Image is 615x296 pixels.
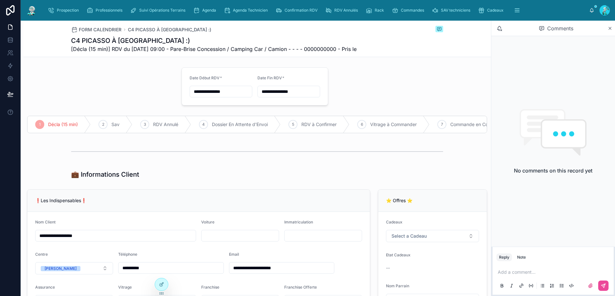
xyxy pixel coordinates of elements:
[292,122,294,127] span: 5
[118,252,137,257] span: Téléphone
[35,220,56,224] span: Nom Client
[257,75,282,80] span: Date Fin RDV
[386,265,390,271] span: --
[202,122,205,127] span: 4
[85,5,127,16] a: Professionnels
[386,220,402,224] span: Cadeaux
[111,121,120,128] span: Sav
[487,8,504,13] span: Cadeaux
[153,121,178,128] span: RDV Annulé
[229,252,239,257] span: Email
[386,230,479,242] button: Select Button
[71,170,139,179] h1: 💼 Informations Client
[323,5,362,16] a: RDV Annulés
[79,26,121,33] span: FORM CALENDRIER
[301,121,337,128] span: RDV à Confirmer
[57,8,79,13] span: Prospection
[222,5,272,16] a: Agenda Technicien
[212,121,268,128] span: Dossier En Attente d'Envoi
[45,266,77,271] div: [PERSON_NAME]
[450,121,495,128] span: Commande en Cours
[430,5,475,16] a: SAV techniciens
[39,122,41,127] span: 1
[364,5,389,16] a: Rack
[334,8,358,13] span: RDV Annulés
[201,220,214,224] span: Voiture
[547,25,573,32] span: Comments
[274,5,322,16] a: Confirmation RDV
[191,5,221,16] a: Agenda
[233,8,268,13] span: Agenda Technicien
[361,122,363,127] span: 6
[514,167,592,174] h2: No comments on this record yet
[391,233,427,239] span: Select a Cadeau
[386,198,412,203] span: ⭐ Offres ⭐
[284,220,313,224] span: Immatriculation
[139,8,185,13] span: Suivi Opérations Terrains
[386,283,409,288] span: Nom Parrain
[284,285,317,290] span: Franchise Offerte
[201,285,219,290] span: Franchise
[441,8,470,13] span: SAV techniciens
[96,8,122,13] span: Professionnels
[202,8,216,13] span: Agenda
[43,3,589,17] div: scrollable content
[476,5,508,16] a: Cadeaux
[46,5,83,16] a: Prospection
[190,75,220,80] span: Date Début RDV
[390,5,429,16] a: Commandes
[102,122,104,127] span: 2
[285,8,318,13] span: Confirmation RDV
[118,285,132,290] span: Vitrage
[128,5,190,16] a: Suivi Opérations Terrains
[71,36,357,45] h1: C4 PICASSO À [GEOGRAPHIC_DATA] :)
[515,253,528,261] button: Note
[71,45,357,53] span: [Décla (15 min)] RDV du [DATE] 09:00 - Pare-Brise Concession / Camping Car / Camion - - - - 00000...
[48,121,78,128] span: Décla (15 min)
[35,198,87,203] span: ❗Les Indispensables❗
[370,121,417,128] span: Vitrage à Commander
[71,26,121,33] a: FORM CALENDRIER
[128,26,211,33] a: C4 PICASSO À [GEOGRAPHIC_DATA] :)
[441,122,443,127] span: 7
[35,262,113,274] button: Select Button
[144,122,146,127] span: 3
[517,255,526,260] div: Note
[375,8,384,13] span: Rack
[26,5,37,15] img: App logo
[35,285,55,290] span: Assurance
[401,8,424,13] span: Commandes
[386,252,411,257] span: Etat Cadeaux
[496,253,512,261] button: Reply
[35,252,48,257] span: Centre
